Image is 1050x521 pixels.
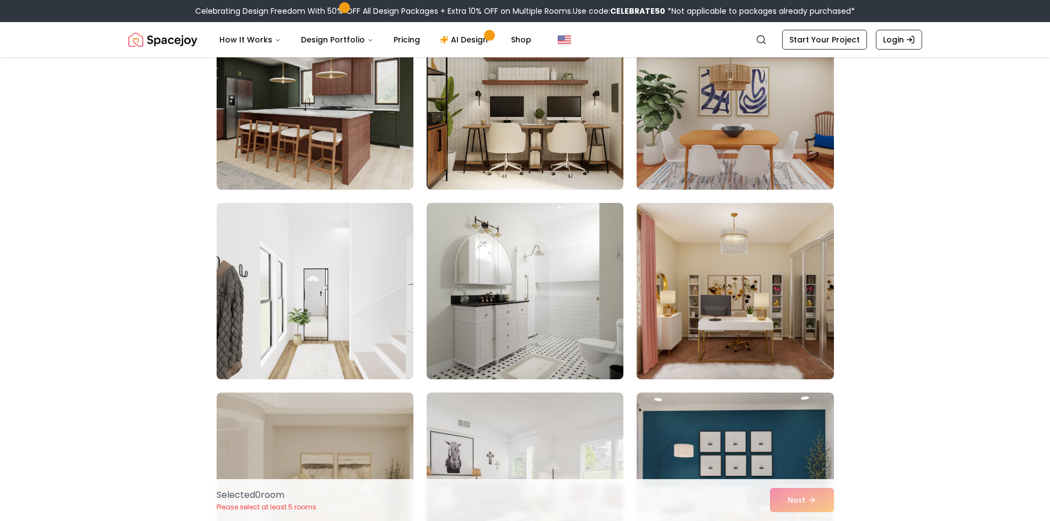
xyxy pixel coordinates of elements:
[385,29,429,51] a: Pricing
[211,29,290,51] button: How It Works
[573,6,665,17] span: Use code:
[128,29,197,51] img: Spacejoy Logo
[876,30,922,50] a: Login
[217,203,413,379] img: Room room-28
[665,6,855,17] span: *Not applicable to packages already purchased*
[128,29,197,51] a: Spacejoy
[217,13,413,190] img: Room room-25
[431,29,500,51] a: AI Design
[637,203,833,379] img: Room room-30
[292,29,383,51] button: Design Portfolio
[637,13,833,190] img: Room room-27
[427,203,623,379] img: Room room-29
[610,6,665,17] b: CELEBRATE50
[217,503,316,512] p: Please select at least 5 rooms
[782,30,867,50] a: Start Your Project
[502,29,540,51] a: Shop
[195,6,855,17] div: Celebrating Design Freedom With 50% OFF All Design Packages + Extra 10% OFF on Multiple Rooms.
[427,13,623,190] img: Room room-26
[128,22,922,57] nav: Global
[558,33,571,46] img: United States
[217,488,316,502] p: Selected 0 room
[211,29,540,51] nav: Main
